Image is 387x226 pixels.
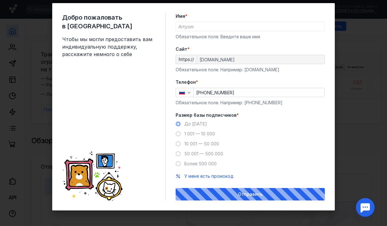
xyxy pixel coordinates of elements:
[62,13,155,31] span: Добро пожаловать в [GEOGRAPHIC_DATA]
[62,35,155,58] span: Чтобы мы могли предоставить вам индивидуальную поддержку, расскажите немного о себе
[176,100,325,106] div: Обязательное поле. Например: [PHONE_NUMBER]
[176,34,325,40] div: Обязательное поле. Введите ваше имя
[176,79,196,85] span: Телефон
[176,46,187,52] span: Cайт
[176,112,237,118] span: Размер базы подписчиков
[184,173,233,179] button: У меня есть промокод
[176,13,185,19] span: Имя
[176,67,325,73] div: Обязательное поле. Например: [DOMAIN_NAME]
